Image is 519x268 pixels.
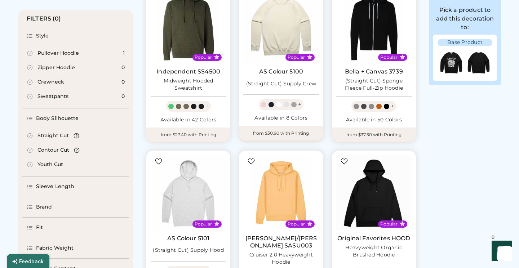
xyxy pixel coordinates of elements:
div: 0 [121,93,125,100]
div: Popular [380,221,398,227]
div: Available in 50 Colors [336,116,412,124]
div: Contour Cut [37,147,69,154]
div: Zipper Hoodie [37,64,75,71]
div: Popular [195,54,212,60]
div: FILTERS (0) [27,14,61,23]
img: AS Colour 5101 (Straight Cut) Supply Hood [151,155,226,230]
div: from $37.30 with Printing [332,128,416,142]
iframe: Front Chat [485,236,516,267]
div: (Straight Cut) Supply Crew [246,80,316,88]
div: Crewneck [37,79,64,86]
div: Popular [195,221,212,227]
div: Pick a product to add this decoration to: [433,6,497,32]
div: from $27.40 with Printing [146,128,230,142]
div: Straight Cut [37,132,69,139]
img: Stanley/Stella SASU003 Cruiser 2.0 Heavyweight Hoodie [243,155,319,230]
button: Popular Style [307,54,312,60]
a: AS Colour 5100 [259,68,303,75]
img: Original Favorites HOOD Heavyweight Organic Brushed Hoodie [336,155,412,230]
div: 1 [123,50,125,57]
div: Available in 8 Colors [243,115,319,122]
div: Popular [288,54,305,60]
div: Style [36,32,49,40]
div: Cruiser 2.0 Heavyweight Hoodie [243,251,319,266]
div: Pullover Hoodie [37,50,79,57]
div: Brand [36,204,52,211]
div: Sleeve Length [36,183,74,190]
div: Available in 42 Colors [151,116,226,124]
div: 0 [121,64,125,71]
div: Midweight Hooded Sweatshirt [151,77,226,92]
div: Popular [288,221,305,227]
a: Independent SS4500 [156,68,220,75]
div: (Straight Cut) Supply Hood [153,247,224,254]
a: Bella + Canvas 3739 [345,68,403,75]
div: 0 [121,79,125,86]
button: Popular Style [307,221,312,227]
img: Main Image Front Design [438,49,465,76]
div: Body Silhouette [36,115,79,122]
button: Popular Style [400,54,405,60]
div: Base Product [438,39,492,46]
div: Popular [380,54,398,60]
div: Fit [36,224,43,231]
div: (Straight Cut) Sponge Fleece Full-Zip Hoodie [336,77,412,92]
div: Heavyweight Organic Brushed Hoodie [336,244,412,259]
div: Sweatpants [37,93,68,100]
div: from $30.90 with Printing [239,126,323,140]
div: Youth Cut [37,161,63,168]
div: + [391,102,394,110]
div: Fabric Weight [36,245,74,252]
a: Original Favorites HOOD [337,235,410,242]
button: Popular Style [400,221,405,227]
div: + [298,100,301,108]
a: AS Colour 5101 [167,235,209,242]
button: Popular Style [214,54,219,60]
button: Popular Style [214,221,219,227]
a: [PERSON_NAME]/[PERSON_NAME] SASU003 [243,235,319,249]
div: + [205,102,209,110]
img: Main Image Back Design [465,49,492,76]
